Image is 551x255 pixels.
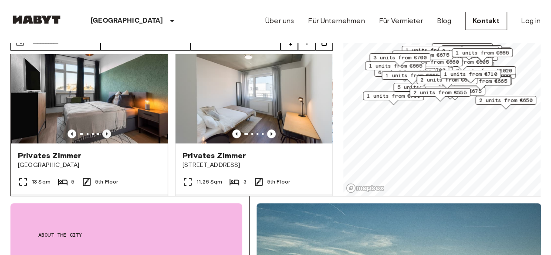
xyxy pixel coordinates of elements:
[38,231,214,239] span: About the city
[479,96,532,104] span: 2 units from €650
[196,178,222,186] span: 11.26 Sqm
[416,75,477,89] div: Map marker
[91,16,163,26] p: [GEOGRAPHIC_DATA]
[385,71,439,79] span: 1 units from €665
[68,129,76,138] button: Previous image
[369,62,422,70] span: 1 units from €665
[436,44,489,51] span: 1 units from €650
[175,38,333,224] a: Marketing picture of unit DE-04-037-023-01QPrevious imagePrevious imagePrivates Zimmer[STREET_ADD...
[402,46,463,59] div: Map marker
[11,39,168,143] img: Marketing picture of unit DE-04-001-001-05HF
[445,46,498,54] span: 1 units from €615
[393,83,454,96] div: Map marker
[413,88,466,96] span: 2 units from €555
[521,16,541,26] a: Log in
[18,161,161,170] span: [GEOGRAPHIC_DATA]
[369,53,430,67] div: Map marker
[465,12,507,30] a: Kontakt
[436,58,489,66] span: 3 units from €605
[402,58,463,71] div: Map marker
[396,51,449,59] span: 1 units from €675
[397,83,450,91] span: 5 units from €600
[452,66,516,80] div: Map marker
[450,77,511,90] div: Map marker
[243,178,246,186] span: 3
[428,87,481,95] span: 2 units from €675
[409,88,470,102] div: Map marker
[373,54,426,61] span: 3 units from €700
[32,178,51,186] span: 13 Sqm
[95,178,118,186] span: 5th Floor
[440,70,501,83] div: Map marker
[432,43,493,57] div: Map marker
[420,76,473,84] span: 2 units from €690
[183,150,246,161] span: Privates Zimmer
[18,150,81,161] span: Privates Zimmer
[365,61,426,75] div: Map marker
[456,67,512,75] span: 9 units from €1020
[267,178,290,186] span: 5th Floor
[406,58,459,66] span: 1 units from €660
[367,92,420,100] span: 1 units from €700
[406,46,459,54] span: 1 units from €685
[102,129,111,138] button: Previous image
[71,178,74,186] span: 5
[265,16,294,26] a: Über uns
[438,47,499,60] div: Map marker
[363,92,424,105] div: Map marker
[176,39,332,143] img: Marketing picture of unit DE-04-037-023-01Q
[392,51,453,64] div: Map marker
[308,16,365,26] a: Für Unternehmen
[183,161,325,170] span: [STREET_ADDRESS]
[10,15,63,24] img: Habyt
[436,16,451,26] a: Blog
[454,77,507,85] span: 1 units from €665
[346,183,384,193] a: Mapbox logo
[444,70,497,78] span: 1 units from €710
[442,47,495,55] span: 2 units from €685
[452,48,513,62] div: Map marker
[232,129,241,138] button: Previous image
[441,45,502,59] div: Map marker
[10,38,168,224] a: Marketing picture of unit DE-04-001-001-05HFPrevious imagePrevious imagePrivates Zimmer[GEOGRAPHI...
[456,49,509,57] span: 1 units from €665
[382,71,443,85] div: Map marker
[267,129,276,138] button: Previous image
[379,16,423,26] a: Für Vermieter
[475,96,536,109] div: Map marker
